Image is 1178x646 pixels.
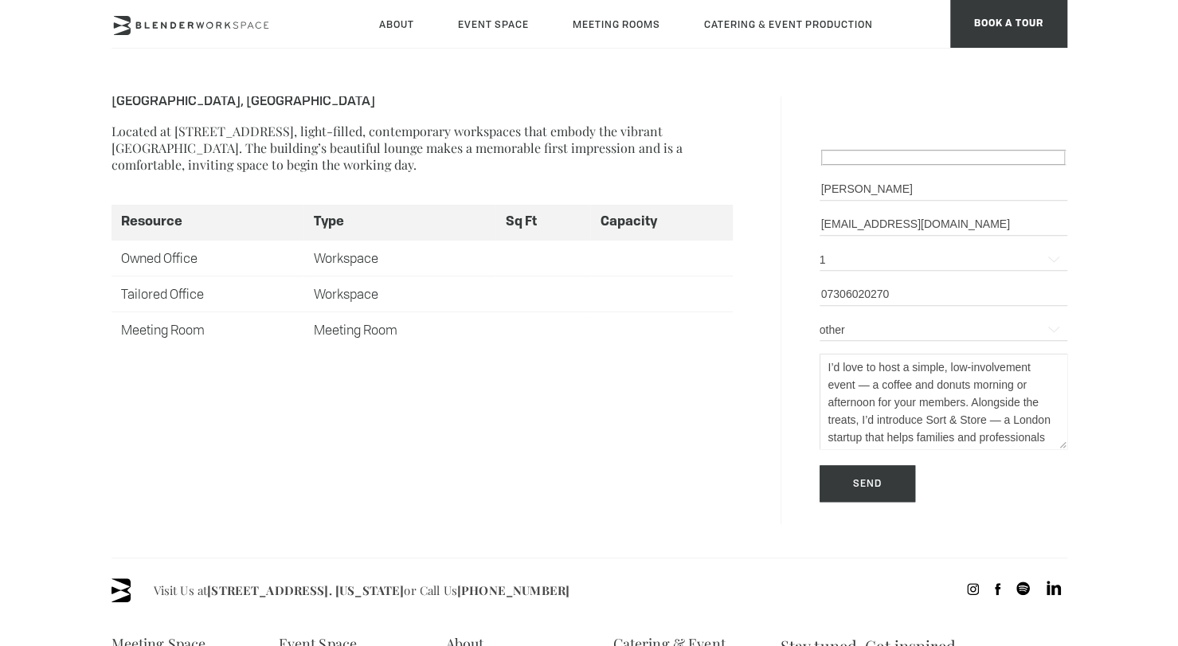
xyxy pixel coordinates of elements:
td: Meeting Room [112,311,303,346]
th: Type [303,205,495,240]
th: Resource [112,205,303,240]
th: Sq Ft [495,205,590,240]
input: Name [820,178,1067,201]
form: Contact form [820,150,1067,524]
td: Tailored Office [112,276,303,311]
a: [PHONE_NUMBER] [457,582,569,598]
input: Email [820,213,1067,236]
input: Phone Number [820,284,1067,306]
span: Visit Us at or Call Us [154,578,569,602]
a: [STREET_ADDRESS]. [US_STATE] [207,582,404,598]
td: Meeting Room [303,311,495,346]
th: Capacity [590,205,732,240]
span: [GEOGRAPHIC_DATA], [GEOGRAPHIC_DATA] [112,92,628,109]
td: Owned Office [112,240,303,276]
p: Located at [STREET_ADDRESS], light-filled, contemporary workspaces that embody the vibrant [GEOGR... [112,123,733,173]
td: Workspace [303,276,495,311]
input: Send [820,465,915,502]
td: Workspace [303,240,495,276]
